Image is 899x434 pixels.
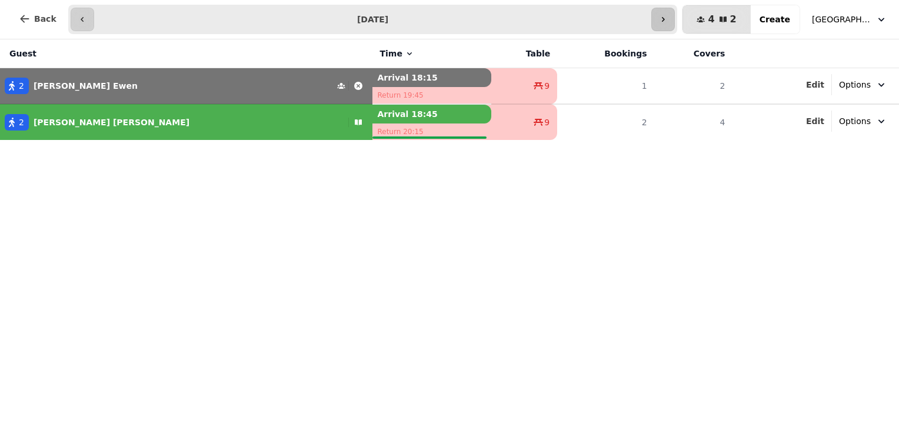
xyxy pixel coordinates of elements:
p: Arrival 18:45 [372,105,491,123]
td: 1 [557,68,654,105]
button: 42 [682,5,750,34]
span: Edit [806,81,824,89]
span: Edit [806,117,824,125]
button: [GEOGRAPHIC_DATA] [805,9,894,30]
p: Return 20:15 [372,123,491,140]
button: Edit [806,115,824,127]
button: Options [832,74,894,95]
span: Time [379,48,402,59]
span: Back [34,15,56,23]
span: Options [839,115,871,127]
button: Time [379,48,414,59]
span: 2 [19,116,24,128]
th: Covers [654,39,732,68]
td: 2 [557,104,654,140]
td: 2 [654,68,732,105]
span: 2 [19,80,24,92]
span: Options [839,79,871,91]
span: Create [760,15,790,24]
span: 9 [544,80,550,92]
p: Return 19:45 [372,87,491,104]
th: Table [491,39,557,68]
span: 2 [730,15,737,24]
p: Arrival 18:15 [372,68,491,87]
p: [PERSON_NAME] Ewen [34,80,138,92]
button: Back [9,5,66,33]
button: Create [750,5,800,34]
button: Options [832,111,894,132]
p: [PERSON_NAME] [PERSON_NAME] [34,116,189,128]
span: 9 [544,116,550,128]
td: 4 [654,104,732,140]
button: Edit [806,79,824,91]
th: Bookings [557,39,654,68]
span: 4 [708,15,714,24]
span: [GEOGRAPHIC_DATA] [812,14,871,25]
